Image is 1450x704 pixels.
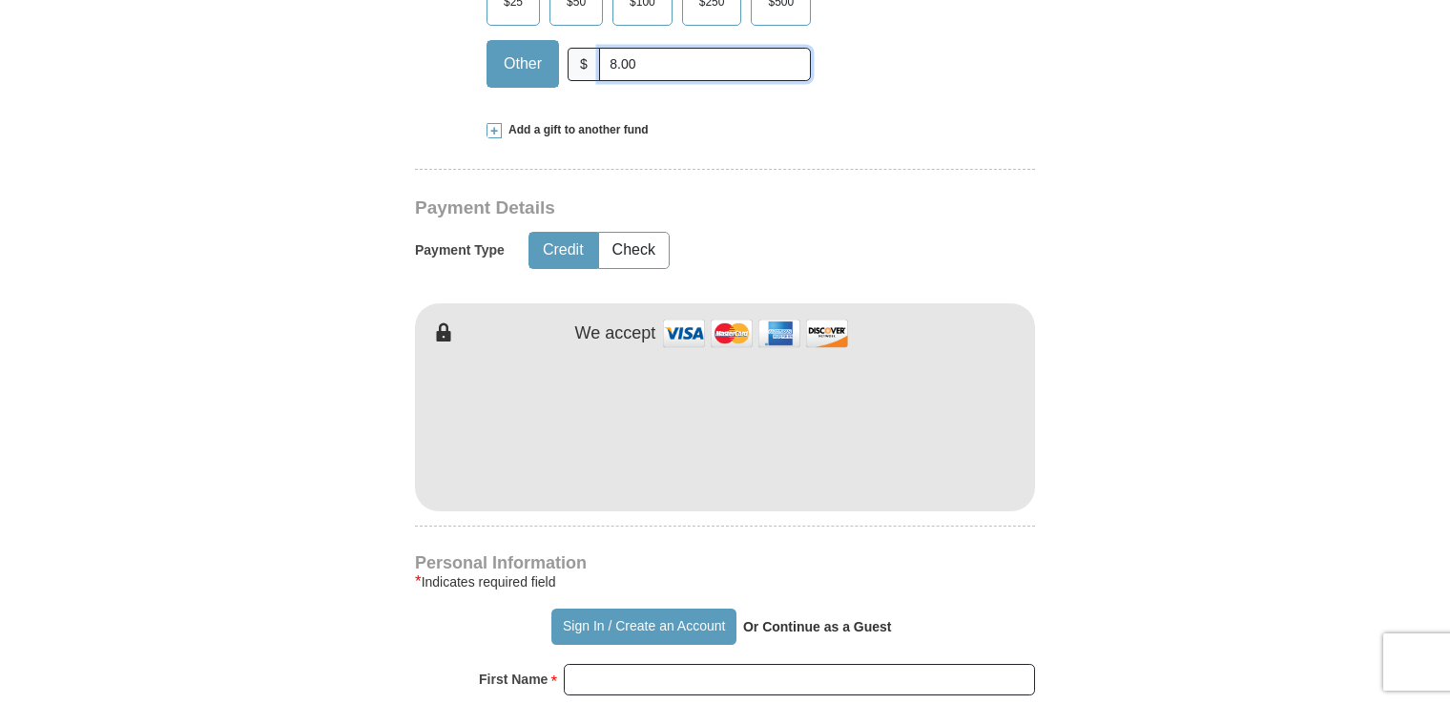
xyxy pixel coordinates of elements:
h5: Payment Type [415,242,505,259]
div: Indicates required field [415,570,1035,593]
h4: We accept [575,323,656,344]
span: Add a gift to another fund [502,122,649,138]
span: Other [494,50,551,78]
strong: Or Continue as a Guest [743,619,892,634]
img: credit cards accepted [660,313,851,354]
input: Other Amount [599,48,811,81]
button: Credit [529,233,597,268]
span: $ [568,48,600,81]
h4: Personal Information [415,555,1035,570]
button: Check [599,233,669,268]
button: Sign In / Create an Account [551,609,735,645]
strong: First Name [479,666,548,693]
h3: Payment Details [415,197,901,219]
